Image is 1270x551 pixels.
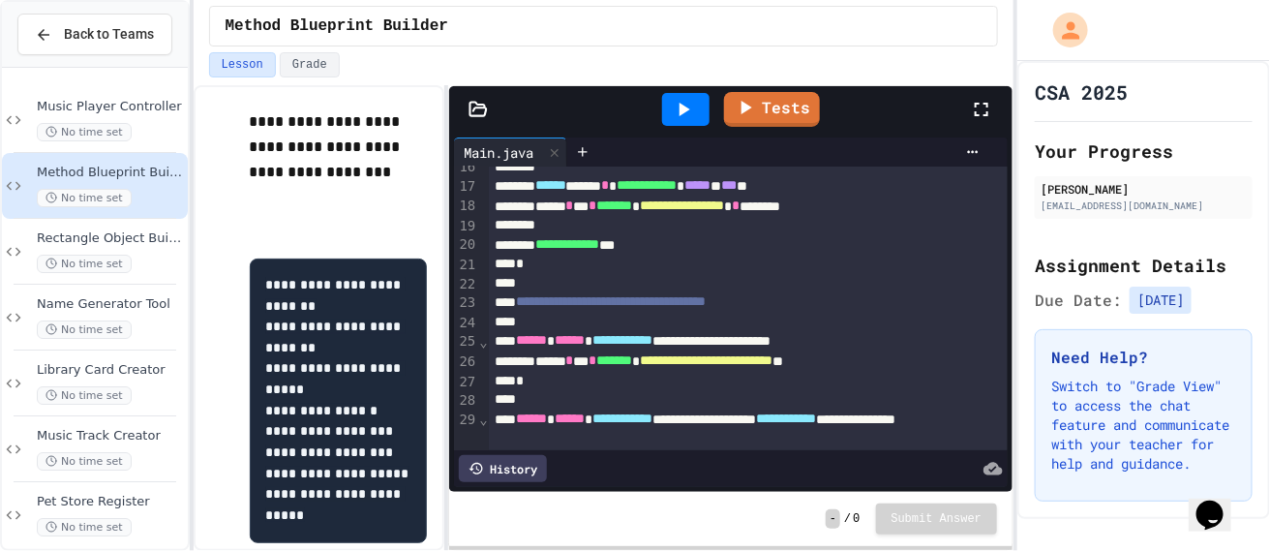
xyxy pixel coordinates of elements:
[1051,377,1236,474] p: Switch to "Grade View" to access the chat feature and communicate with your teacher for help and ...
[454,352,478,373] div: 26
[844,511,851,527] span: /
[454,391,478,411] div: 28
[454,411,478,450] div: 29
[1130,287,1192,314] span: [DATE]
[478,334,488,350] span: Fold line
[454,177,478,198] div: 17
[37,494,184,510] span: Pet Store Register
[1033,8,1093,52] div: My Account
[1041,199,1247,213] div: [EMAIL_ADDRESS][DOMAIN_NAME]
[1041,180,1247,198] div: [PERSON_NAME]
[892,511,983,527] span: Submit Answer
[37,189,132,207] span: No time set
[37,386,132,405] span: No time set
[37,123,132,141] span: No time set
[64,24,154,45] span: Back to Teams
[37,255,132,273] span: No time set
[1035,252,1253,279] h2: Assignment Details
[37,230,184,247] span: Rectangle Object Builder
[280,52,340,77] button: Grade
[826,509,840,529] span: -
[454,158,478,177] div: 16
[37,428,184,444] span: Music Track Creator
[724,92,820,127] a: Tests
[454,332,478,352] div: 25
[454,314,478,333] div: 24
[37,321,132,339] span: No time set
[1051,346,1236,369] h3: Need Help?
[853,511,860,527] span: 0
[459,455,547,482] div: History
[1189,474,1251,532] iframe: chat widget
[1035,289,1122,312] span: Due Date:
[454,235,478,256] div: 20
[454,197,478,217] div: 18
[209,52,276,77] button: Lesson
[454,256,478,275] div: 21
[454,217,478,236] div: 19
[226,15,448,38] span: Method Blueprint Builder
[1035,138,1253,165] h2: Your Progress
[17,14,172,55] button: Back to Teams
[37,362,184,379] span: Library Card Creator
[37,452,132,471] span: No time set
[454,142,543,163] div: Main.java
[37,165,184,181] span: Method Blueprint Builder
[37,99,184,115] span: Music Player Controller
[37,518,132,536] span: No time set
[454,373,478,392] div: 27
[454,138,567,167] div: Main.java
[1035,78,1128,106] h1: CSA 2025
[454,293,478,314] div: 23
[478,412,488,427] span: Fold line
[37,296,184,313] span: Name Generator Tool
[454,275,478,294] div: 22
[876,504,998,535] button: Submit Answer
